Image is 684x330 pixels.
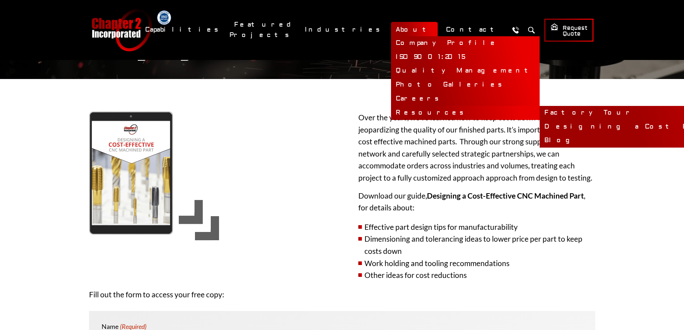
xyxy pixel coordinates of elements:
li: Other ideas for cost reductions [358,269,595,281]
p: Fill out the form to access your free copy: [89,288,595,301]
a: Careers [391,92,540,106]
a: Featured Projects [229,17,297,43]
a: Contact [441,22,506,37]
a: ISO 9001:2015 [391,50,540,64]
p: Over the years, we’ve learned how to keep costs down without jeopardizing the quality of our fini... [358,111,595,184]
li: Dimensioning and tolerancing ideas to lower price per part to keep costs down [358,233,595,257]
p: Download our guide, , for details about: [358,190,595,214]
button: Search [525,23,538,37]
a: Quality Management [391,64,540,78]
a: Call Us [509,23,522,37]
a: Resources [391,106,540,120]
li: Work holding and tooling recommendations [358,257,595,269]
a: Request Quote [544,19,594,42]
h1: Designing a Cost Effective CNC Machined Part [91,38,594,62]
li: Effective part design tips for manufacturability [358,221,595,233]
a: About [391,22,438,37]
strong: Designing a Cost-Effective CNC Machined Part [427,191,584,200]
a: Photo Galleries [391,78,540,92]
a: Industries [300,22,387,37]
a: Company Profile [391,36,540,50]
span: Request Quote [550,23,587,38]
a: Capabilities [140,22,226,37]
a: Chapter 2 Incorporated [91,9,152,51]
